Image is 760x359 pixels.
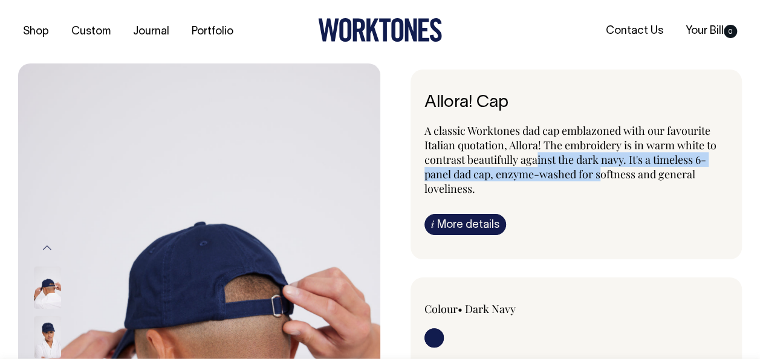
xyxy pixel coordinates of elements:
[424,302,546,316] div: Colour
[431,218,434,230] span: i
[465,302,516,316] label: Dark Navy
[187,22,238,42] a: Portfolio
[18,22,54,42] a: Shop
[38,234,56,261] button: Previous
[34,316,61,358] img: dark-navy
[681,21,742,41] a: Your Bill0
[424,94,729,112] h6: Allora! Cap
[34,267,61,309] img: dark-navy
[458,302,463,316] span: •
[67,22,115,42] a: Custom
[601,21,668,41] a: Contact Us
[128,22,174,42] a: Journal
[724,25,737,38] span: 0
[424,214,506,235] a: iMore details
[424,123,729,196] p: A classic Worktones dad cap emblazoned with our favourite Italian quotation, Allora! The embroide...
